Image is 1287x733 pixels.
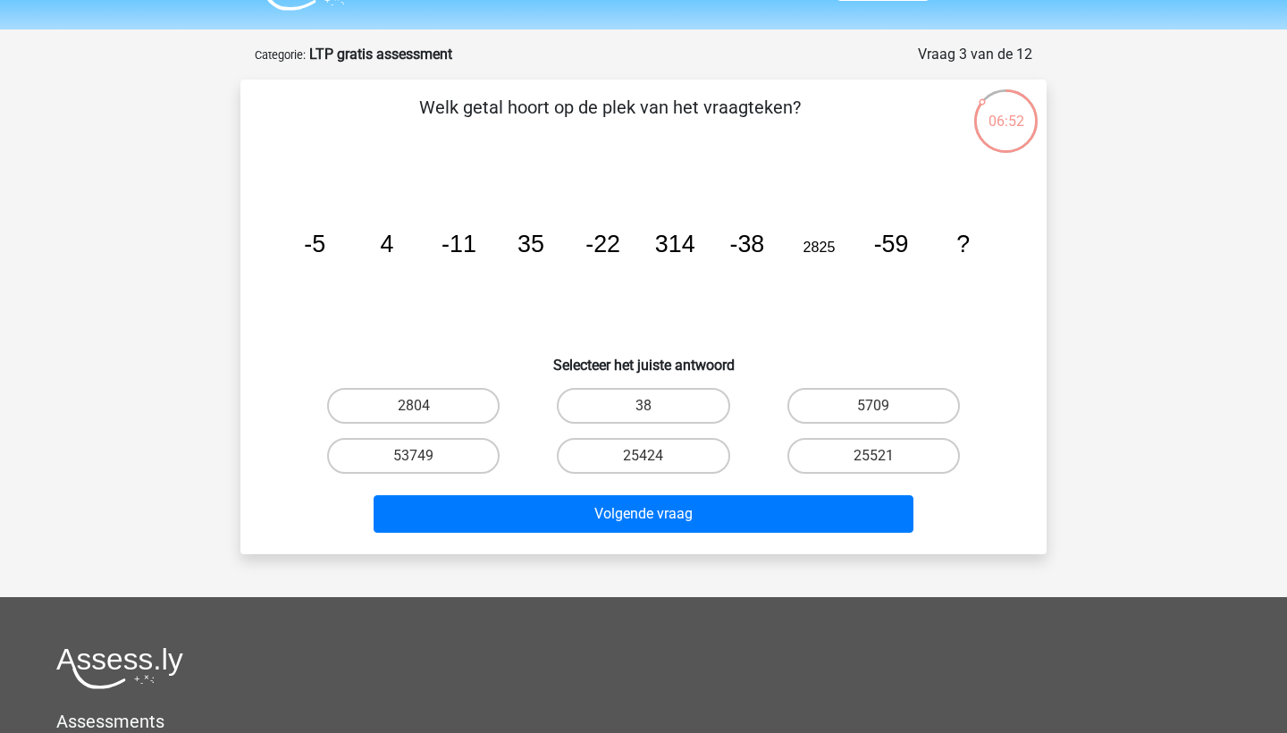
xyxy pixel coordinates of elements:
[327,438,500,474] label: 53749
[517,231,544,257] tspan: 35
[374,495,914,533] button: Volgende vraag
[557,438,729,474] label: 25424
[309,46,452,63] strong: LTP gratis assessment
[327,388,500,424] label: 2804
[56,647,183,689] img: Assessly logo
[585,231,620,257] tspan: -22
[442,231,476,257] tspan: -11
[787,388,960,424] label: 5709
[56,711,1231,732] h5: Assessments
[269,342,1018,374] h6: Selecteer het juiste antwoord
[557,388,729,424] label: 38
[729,231,764,257] tspan: -38
[787,438,960,474] label: 25521
[918,44,1032,65] div: Vraag 3 van de 12
[956,231,970,257] tspan: ?
[255,48,306,62] small: Categorie:
[380,231,393,257] tspan: 4
[304,231,325,257] tspan: -5
[874,231,909,257] tspan: -59
[655,231,695,257] tspan: 314
[803,239,836,255] tspan: 2825
[972,88,1039,132] div: 06:52
[269,94,951,147] p: Welk getal hoort op de plek van het vraagteken?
